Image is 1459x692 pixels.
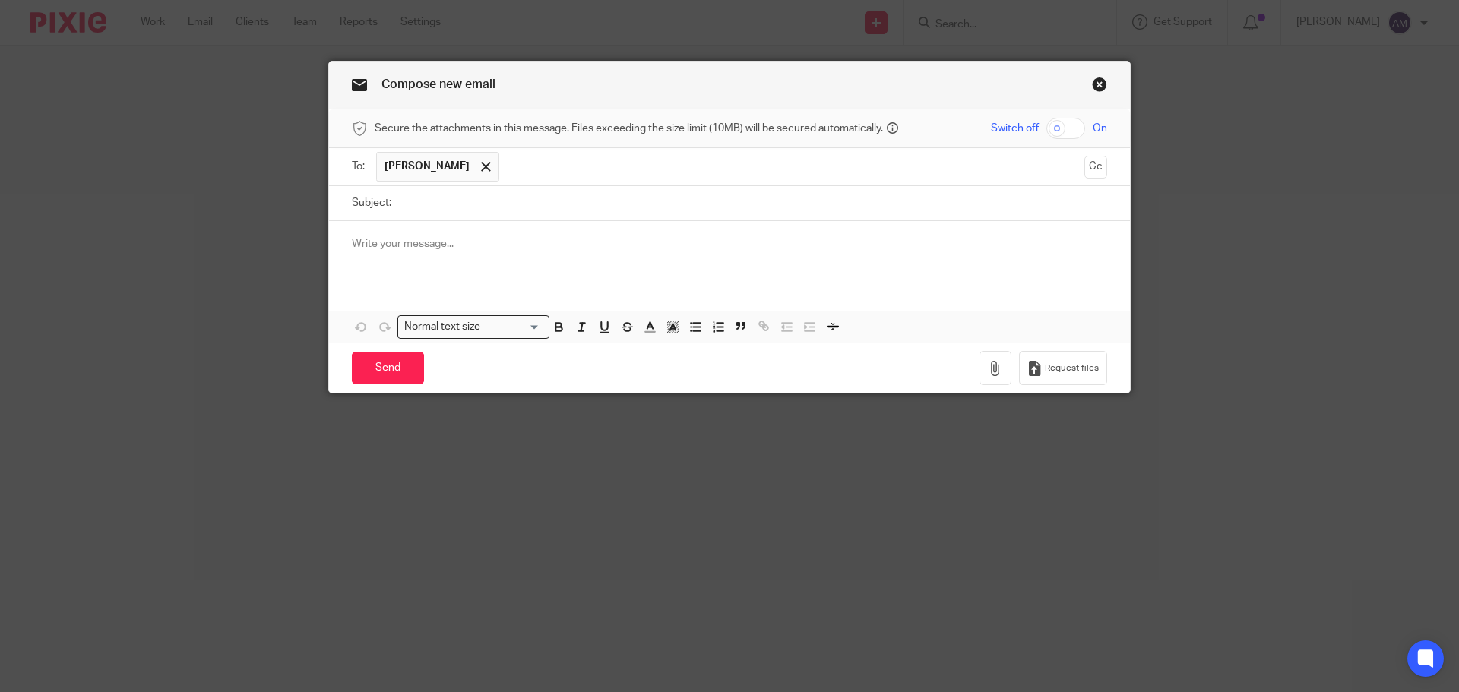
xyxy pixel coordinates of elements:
label: Subject: [352,195,391,210]
div: Search for option [397,315,549,339]
span: On [1093,121,1107,136]
span: Switch off [991,121,1039,136]
label: To: [352,159,369,174]
span: Secure the attachments in this message. Files exceeding the size limit (10MB) will be secured aut... [375,121,883,136]
span: Normal text size [401,319,484,335]
input: Search for option [486,319,540,335]
span: [PERSON_NAME] [385,159,470,174]
span: Request files [1045,362,1099,374]
button: Request files [1019,351,1107,385]
a: Close this dialog window [1092,77,1107,97]
input: Send [352,352,424,384]
button: Cc [1084,156,1107,179]
span: Compose new email [381,78,495,90]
